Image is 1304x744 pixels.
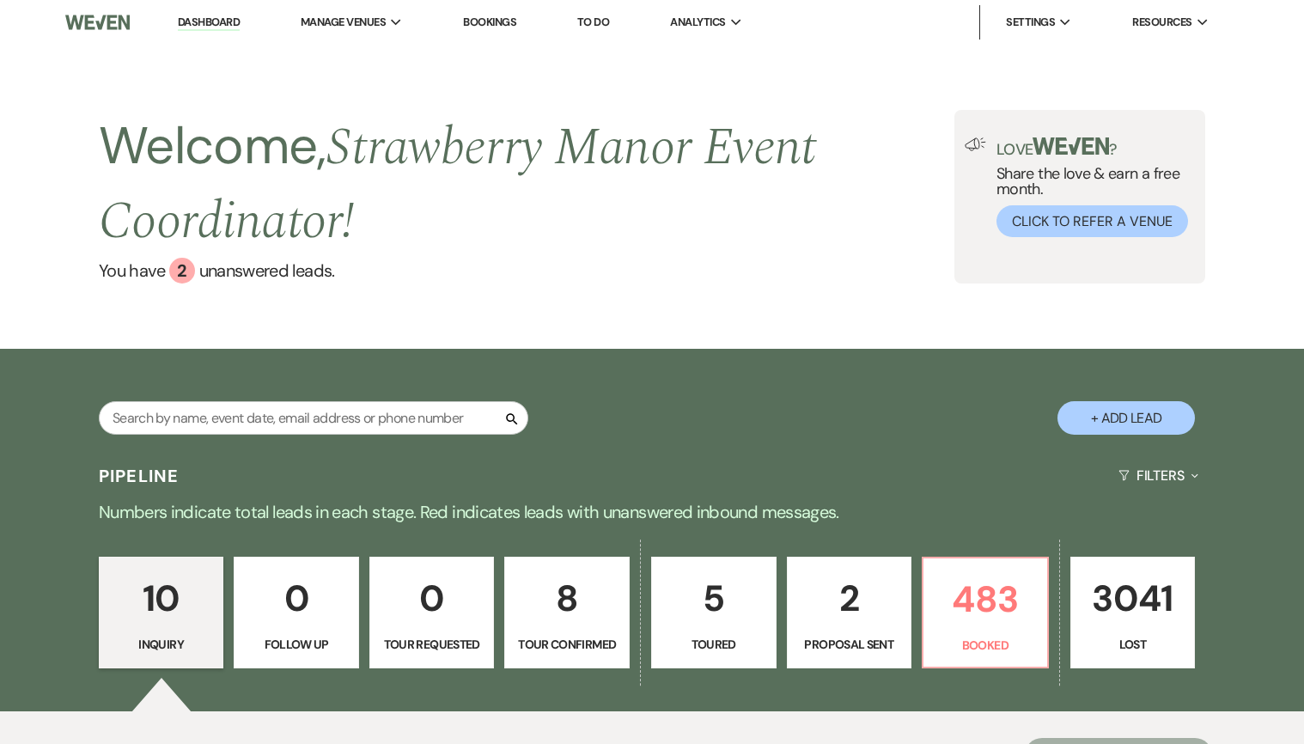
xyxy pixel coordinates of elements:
img: loud-speaker-illustration.svg [965,137,986,151]
p: Follow Up [245,635,348,654]
p: Love ? [996,137,1195,157]
div: 2 [169,258,195,284]
a: Bookings [463,15,516,29]
a: 3041Lost [1070,557,1196,668]
a: 0Tour Requested [369,557,495,668]
img: Weven Logo [65,4,130,40]
a: 10Inquiry [99,557,224,668]
div: Share the love & earn a free month. [986,137,1195,237]
a: Dashboard [178,15,240,31]
p: 483 [934,570,1037,628]
span: Settings [1006,14,1055,31]
img: weven-logo-green.svg [1033,137,1109,155]
a: 5Toured [651,557,777,668]
a: 8Tour Confirmed [504,557,630,668]
p: Inquiry [110,635,213,654]
p: Tour Requested [381,635,484,654]
button: + Add Lead [1057,401,1195,435]
span: Manage Venues [301,14,386,31]
button: Filters [1112,453,1205,498]
p: Booked [934,636,1037,655]
p: 0 [381,570,484,627]
p: Toured [662,635,765,654]
span: Resources [1132,14,1191,31]
span: Analytics [670,14,725,31]
button: Click to Refer a Venue [996,205,1188,237]
p: 5 [662,570,765,627]
p: Proposal Sent [798,635,901,654]
a: To Do [577,15,609,29]
a: You have 2 unanswered leads. [99,258,954,284]
p: 0 [245,570,348,627]
a: 483Booked [922,557,1049,668]
span: Strawberry Manor Event Coordinator ! [99,108,816,261]
h3: Pipeline [99,464,180,488]
p: Numbers indicate total leads in each stage. Red indicates leads with unanswered inbound messages. [34,498,1270,526]
p: Tour Confirmed [515,635,618,654]
input: Search by name, event date, email address or phone number [99,401,528,435]
a: 0Follow Up [234,557,359,668]
p: 2 [798,570,901,627]
a: 2Proposal Sent [787,557,912,668]
h2: Welcome, [99,110,954,258]
p: Lost [1082,635,1185,654]
p: 10 [110,570,213,627]
p: 3041 [1082,570,1185,627]
p: 8 [515,570,618,627]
